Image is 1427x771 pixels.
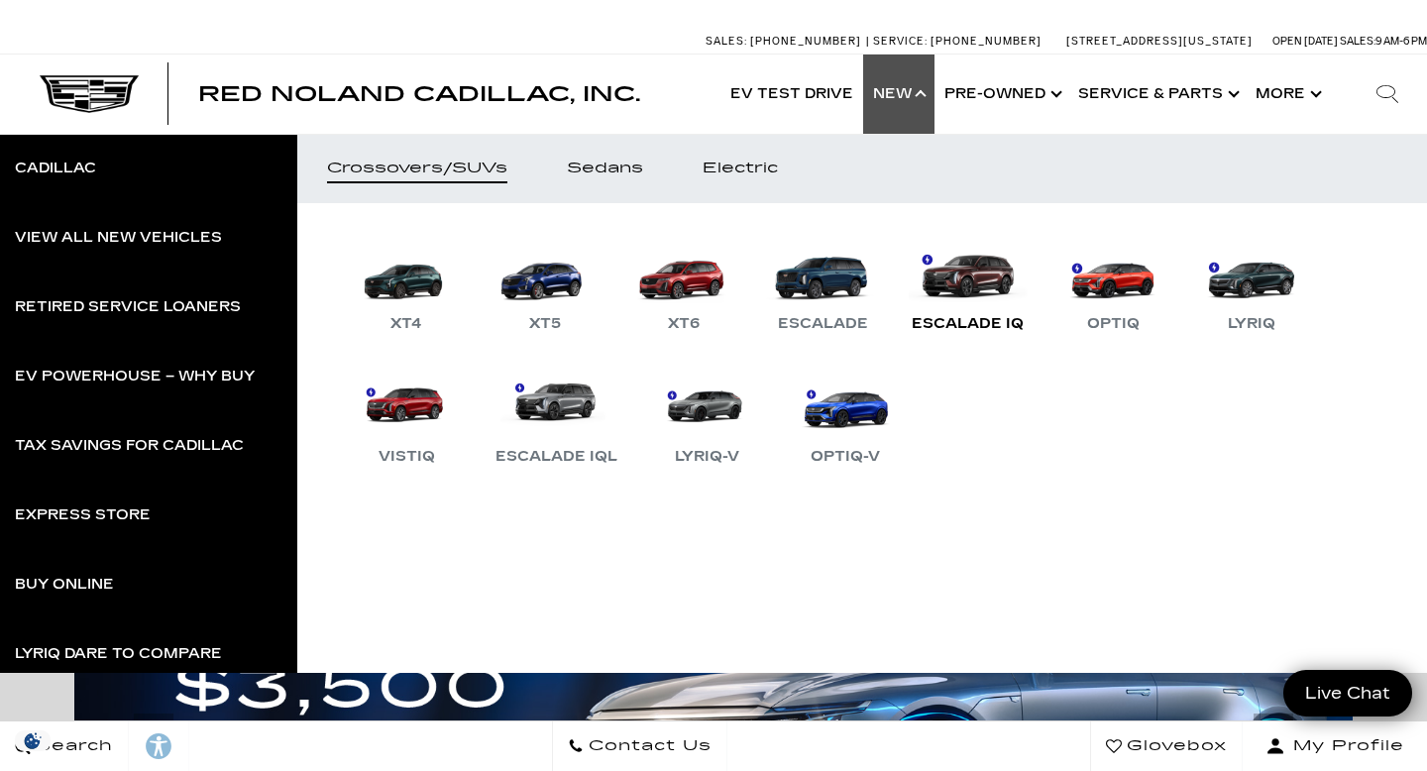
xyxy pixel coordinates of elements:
a: Sales: [PHONE_NUMBER] [706,36,866,47]
a: XT4 [347,233,466,336]
section: Click to Open Cookie Consent Modal [10,730,55,751]
span: [PHONE_NUMBER] [931,35,1042,48]
div: XT4 [381,312,432,336]
a: Pre-Owned [934,55,1068,134]
div: Escalade [768,312,878,336]
div: EV Powerhouse – Why Buy [15,370,255,384]
a: New [863,55,934,134]
span: Sales: [706,35,747,48]
a: Glovebox [1090,721,1243,771]
div: Sedans [567,162,643,175]
a: Contact Us [552,721,727,771]
a: Sedans [537,134,673,203]
a: [STREET_ADDRESS][US_STATE] [1066,35,1253,48]
a: Crossovers/SUVs [297,134,537,203]
div: LYRIQ [1218,312,1285,336]
span: Service: [873,35,928,48]
div: VISTIQ [369,445,445,469]
a: Service & Parts [1068,55,1246,134]
span: Open [DATE] [1272,35,1338,48]
a: OPTIQ [1053,233,1172,336]
a: XT6 [624,233,743,336]
div: LYRIQ Dare to Compare [15,647,222,661]
a: Electric [673,134,808,203]
a: Escalade [763,233,882,336]
span: 9 AM-6 PM [1375,35,1427,48]
span: Live Chat [1295,682,1400,705]
a: Red Noland Cadillac, Inc. [198,84,640,104]
a: LYRIQ [1192,233,1311,336]
div: Buy Online [15,578,114,592]
div: Escalade IQL [486,445,627,469]
img: Opt-Out Icon [10,730,55,751]
span: Contact Us [584,732,712,760]
a: OPTIQ-V [786,366,905,469]
span: Glovebox [1122,732,1227,760]
a: Escalade IQ [902,233,1034,336]
div: Cadillac [15,162,96,175]
a: XT5 [486,233,604,336]
div: Escalade IQ [902,312,1034,336]
button: More [1246,55,1328,134]
div: Retired Service Loaners [15,300,241,314]
a: EV Test Drive [720,55,863,134]
span: Search [31,732,113,760]
div: Crossovers/SUVs [327,162,507,175]
a: LYRIQ-V [647,366,766,469]
div: OPTIQ [1077,312,1150,336]
span: Red Noland Cadillac, Inc. [198,82,640,106]
a: Service: [PHONE_NUMBER] [866,36,1046,47]
div: Electric [703,162,778,175]
span: [PHONE_NUMBER] [750,35,861,48]
div: View All New Vehicles [15,231,222,245]
span: My Profile [1285,732,1404,760]
a: VISTIQ [347,366,466,469]
a: Live Chat [1283,670,1412,716]
img: Cadillac Dark Logo with Cadillac White Text [40,75,139,113]
div: Tax Savings for Cadillac [15,439,244,453]
a: Escalade IQL [486,366,627,469]
div: Express Store [15,508,151,522]
div: OPTIQ-V [801,445,890,469]
span: Sales: [1340,35,1375,48]
div: XT6 [658,312,710,336]
div: LYRIQ-V [665,445,749,469]
div: XT5 [519,312,571,336]
button: Open user profile menu [1243,721,1427,771]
